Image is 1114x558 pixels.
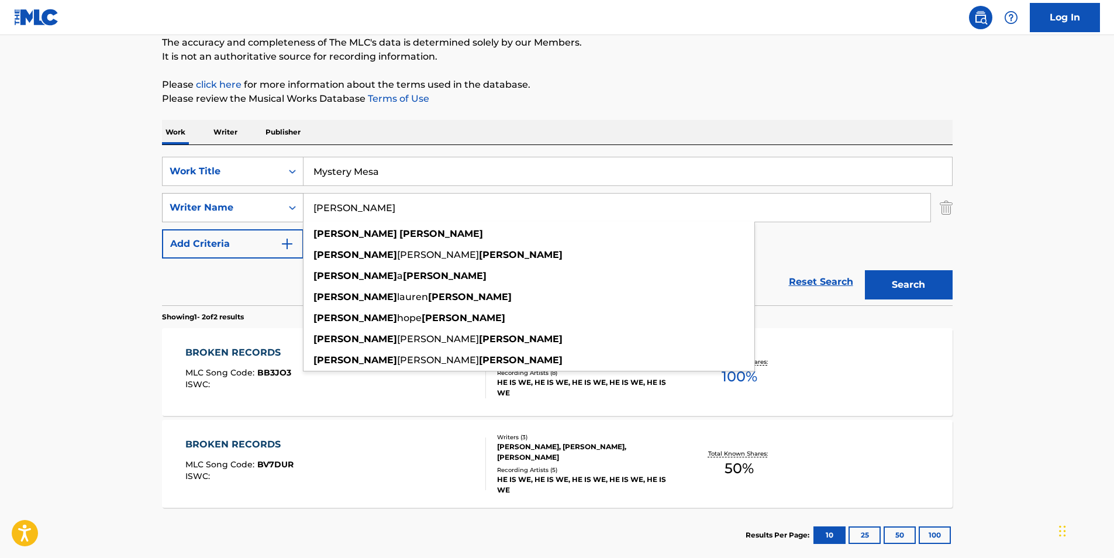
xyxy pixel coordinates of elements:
span: MLC Song Code : [185,367,257,378]
strong: [PERSON_NAME] [479,249,563,260]
p: Showing 1 - 2 of 2 results [162,312,244,322]
div: Writers ( 3 ) [497,433,674,442]
div: BROKEN RECORDS [185,438,294,452]
strong: [PERSON_NAME] [313,291,397,302]
span: lauren [397,291,428,302]
p: It is not an authoritative source for recording information. [162,50,953,64]
p: Results Per Page: [746,530,812,540]
a: Log In [1030,3,1100,32]
strong: [PERSON_NAME] [313,312,397,323]
div: [PERSON_NAME], [PERSON_NAME], [PERSON_NAME] [497,442,674,463]
strong: [PERSON_NAME] [403,270,487,281]
span: hope [397,312,422,323]
img: Delete Criterion [940,193,953,222]
button: 50 [884,526,916,544]
img: search [974,11,988,25]
a: click here [196,79,242,90]
strong: [PERSON_NAME] [479,333,563,345]
a: Terms of Use [365,93,429,104]
div: BROKEN RECORDS [185,346,291,360]
span: a [397,270,403,281]
img: MLC Logo [14,9,59,26]
span: BB3JO3 [257,367,291,378]
span: 100 % [722,366,757,387]
span: ISWC : [185,471,213,481]
form: Search Form [162,157,953,305]
div: Recording Artists ( 5 ) [497,466,674,474]
div: Drag [1059,514,1066,549]
a: Reset Search [783,269,859,295]
a: BROKEN RECORDSMLC Song Code:BB3JO3ISWC:Writers (1)[PERSON_NAME]Recording Artists (8)HE IS WE, HE ... [162,328,953,416]
div: Writer Name [170,201,275,215]
strong: [PERSON_NAME] [399,228,483,239]
strong: [PERSON_NAME] [428,291,512,302]
span: 50 % [725,458,754,479]
button: Add Criteria [162,229,303,259]
button: 100 [919,526,951,544]
div: Help [999,6,1023,29]
p: Publisher [262,120,304,144]
strong: [PERSON_NAME] [313,333,397,345]
span: ISWC : [185,379,213,390]
div: HE IS WE, HE IS WE, HE IS WE, HE IS WE, HE IS WE [497,377,674,398]
a: BROKEN RECORDSMLC Song Code:BV7DURISWC:Writers (3)[PERSON_NAME], [PERSON_NAME], [PERSON_NAME]Reco... [162,420,953,508]
strong: [PERSON_NAME] [422,312,505,323]
strong: [PERSON_NAME] [313,249,397,260]
div: Work Title [170,164,275,178]
p: The accuracy and completeness of The MLC's data is determined solely by our Members. [162,36,953,50]
button: 25 [849,526,881,544]
iframe: Chat Widget [1056,502,1114,558]
span: [PERSON_NAME] [397,333,479,345]
span: BV7DUR [257,459,294,470]
strong: [PERSON_NAME] [313,354,397,366]
a: Public Search [969,6,992,29]
button: 10 [813,526,846,544]
span: MLC Song Code : [185,459,257,470]
img: 9d2ae6d4665cec9f34b9.svg [280,237,294,251]
strong: [PERSON_NAME] [313,270,397,281]
p: Writer [210,120,241,144]
strong: [PERSON_NAME] [479,354,563,366]
strong: [PERSON_NAME] [313,228,397,239]
span: [PERSON_NAME] [397,249,479,260]
p: Total Known Shares: [708,449,771,458]
p: Please for more information about the terms used in the database. [162,78,953,92]
p: Work [162,120,189,144]
div: Recording Artists ( 8 ) [497,368,674,377]
button: Search [865,270,953,299]
div: HE IS WE, HE IS WE, HE IS WE, HE IS WE, HE IS WE [497,474,674,495]
p: Please review the Musical Works Database [162,92,953,106]
img: help [1004,11,1018,25]
span: [PERSON_NAME] [397,354,479,366]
